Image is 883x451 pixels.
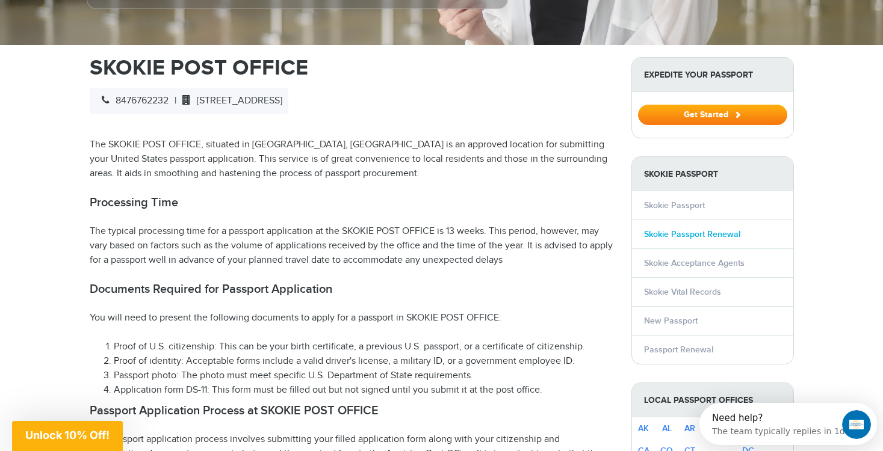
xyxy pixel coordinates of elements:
[662,423,672,434] a: AL
[13,10,146,20] div: Need help?
[90,195,613,210] h2: Processing Time
[114,383,613,397] li: Application form DS-11: This form must be filled out but not signed until you submit it at the po...
[644,200,705,210] a: Skokie Passport
[114,354,613,369] li: Proof of identity: Acceptable forms include a valid driver's license, a military ID, or a governm...
[644,287,721,297] a: Skokie Vital Records
[699,403,877,445] iframe: Intercom live chat discovery launcher
[644,316,698,326] a: New Passport
[176,95,282,106] span: [STREET_ADDRESS]
[632,383,793,417] strong: Local Passport Offices
[684,423,695,434] a: AR
[90,57,613,79] h1: SKOKIE POST OFFICE
[638,105,787,125] button: Get Started
[90,88,288,114] div: |
[90,224,613,268] p: The typical processing time for a passport application at the SKOKIE POST OFFICE is 13 weeks. Thi...
[96,95,169,106] span: 8476762232
[842,410,871,439] iframe: Intercom live chat
[90,311,613,325] p: You will need to present the following documents to apply for a passport in SKOKIE POST OFFICE:
[644,345,713,355] a: Passport Renewal
[644,229,740,239] a: Skokie Passport Renewal
[90,403,613,418] h2: Passport Application Process at SKOKIE POST OFFICE
[644,258,745,268] a: Skokie Acceptance Agents
[25,429,110,441] span: Unlock 10% Off!
[13,20,146,32] div: The team typically replies in 1d
[12,421,123,451] div: Unlock 10% Off!
[5,5,181,38] div: Open Intercom Messenger
[90,282,613,296] h2: Documents Required for Passport Application
[90,138,613,181] p: The SKOKIE POST OFFICE, situated in [GEOGRAPHIC_DATA], [GEOGRAPHIC_DATA] is an approved location ...
[114,369,613,383] li: Passport photo: The photo must meet specific U.S. Department of State requirements.
[638,423,649,434] a: AK
[114,340,613,354] li: Proof of U.S. citizenship: This can be your birth certificate, a previous U.S. passport, or a cer...
[632,58,793,92] strong: Expedite Your Passport
[632,157,793,191] strong: Skokie Passport
[638,109,787,119] a: Get Started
